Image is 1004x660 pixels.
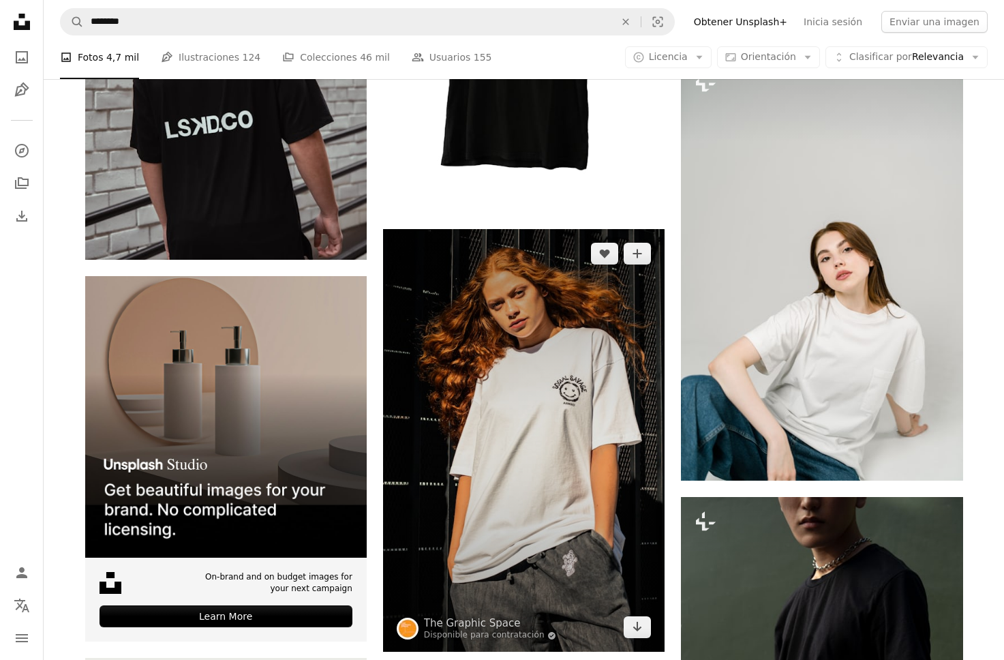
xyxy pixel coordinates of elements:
[8,170,35,197] a: Colecciones
[100,572,121,594] img: file-1631678316303-ed18b8b5cb9cimage
[717,46,820,68] button: Orientación
[360,50,390,65] span: 46 mil
[412,35,492,79] a: Usuarios 155
[242,50,260,65] span: 124
[681,644,962,657] a: un joven con una camisa negra y una cadena alrededor del cuello
[383,434,665,447] a: Mujer con camiseta blanca de cuello redondo
[611,9,641,35] button: Borrar
[741,51,796,62] span: Orientación
[282,35,390,79] a: Colecciones 46 mil
[8,76,35,104] a: Ilustraciones
[625,46,712,68] button: Licencia
[624,243,651,265] button: Añade a la colección
[8,592,35,619] button: Idioma
[161,35,260,79] a: Ilustraciones 124
[624,616,651,638] a: Descargar
[85,276,367,642] a: On-brand and on budget images for your next campaignLearn More
[591,243,618,265] button: Me gusta
[474,50,492,65] span: 155
[686,11,795,33] a: Obtener Unsplash+
[795,11,870,33] a: Inicia sesión
[8,559,35,586] a: Iniciar sesión / Registrarse
[424,630,556,641] a: Disponible para contratación
[61,9,84,35] button: Buscar en Unsplash
[8,8,35,38] a: Inicio — Unsplash
[641,9,674,35] button: Búsqueda visual
[85,77,367,89] a: Hombre en camiseta negra de cuello redondo de pie cerca de la pared de ladrillo
[100,605,352,627] div: Learn More
[849,50,964,64] span: Relevancia
[198,571,352,595] span: On-brand and on budget images for your next campaign
[8,202,35,230] a: Historial de descargas
[681,262,962,275] a: Una mujer sentada en el suelo con una camisa blanca
[8,44,35,71] a: Fotos
[424,616,556,630] a: The Graphic Space
[649,51,688,62] span: Licencia
[60,8,675,35] form: Encuentra imágenes en todo el sitio
[397,618,419,640] img: Ve al perfil de The Graphic Space
[881,11,988,33] button: Enviar una imagen
[849,51,912,62] span: Clasificar por
[85,276,367,558] img: file-1715714113747-b8b0561c490eimage
[383,229,665,652] img: Mujer con camiseta blanca de cuello redondo
[8,625,35,652] button: Menú
[825,46,988,68] button: Clasificar porRelevancia
[681,58,962,481] img: Una mujer sentada en el suelo con una camisa blanca
[8,137,35,164] a: Explorar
